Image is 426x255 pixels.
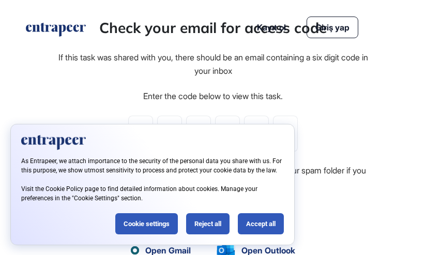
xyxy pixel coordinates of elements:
a: Kayıt ol [257,21,286,34]
div: Enter the code below to view this task. [143,90,283,103]
a: Giriş yap [307,17,358,38]
a: entrapeer-logo [25,23,87,40]
div: If this task was shared with you, there should be an email containing a six digit code in your inbox [57,51,369,77]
